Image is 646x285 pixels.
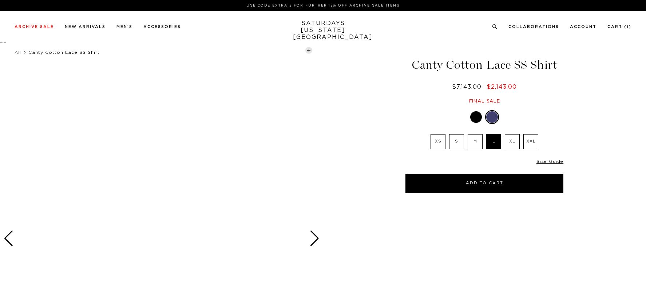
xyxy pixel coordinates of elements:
a: Collaborations [508,25,559,29]
a: SATURDAYS[US_STATE][GEOGRAPHIC_DATA] [293,20,353,41]
label: L [486,134,501,149]
h1: Canty Cotton Lace SS Shirt [404,59,564,71]
a: Archive Sale [15,25,54,29]
a: Men's [116,25,132,29]
label: S [449,134,464,149]
div: Final sale [404,98,564,104]
button: Add to Cart [405,174,563,193]
label: XS [431,134,445,149]
a: Size Guide [536,159,563,164]
a: New Arrivals [65,25,106,29]
p: Use Code EXTRA15 for Further 15% Off Archive Sale Items [17,3,629,8]
span: Canty Cotton Lace SS Shirt [28,50,100,55]
a: All [15,50,21,55]
label: M [468,134,483,149]
a: Cart (1) [607,25,631,29]
label: XXL [523,134,538,149]
label: XL [505,134,520,149]
span: $2,143.00 [487,84,517,90]
a: Accessories [143,25,181,29]
a: Account [570,25,597,29]
del: $7,143.00 [452,84,484,90]
small: 1 [627,25,629,29]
